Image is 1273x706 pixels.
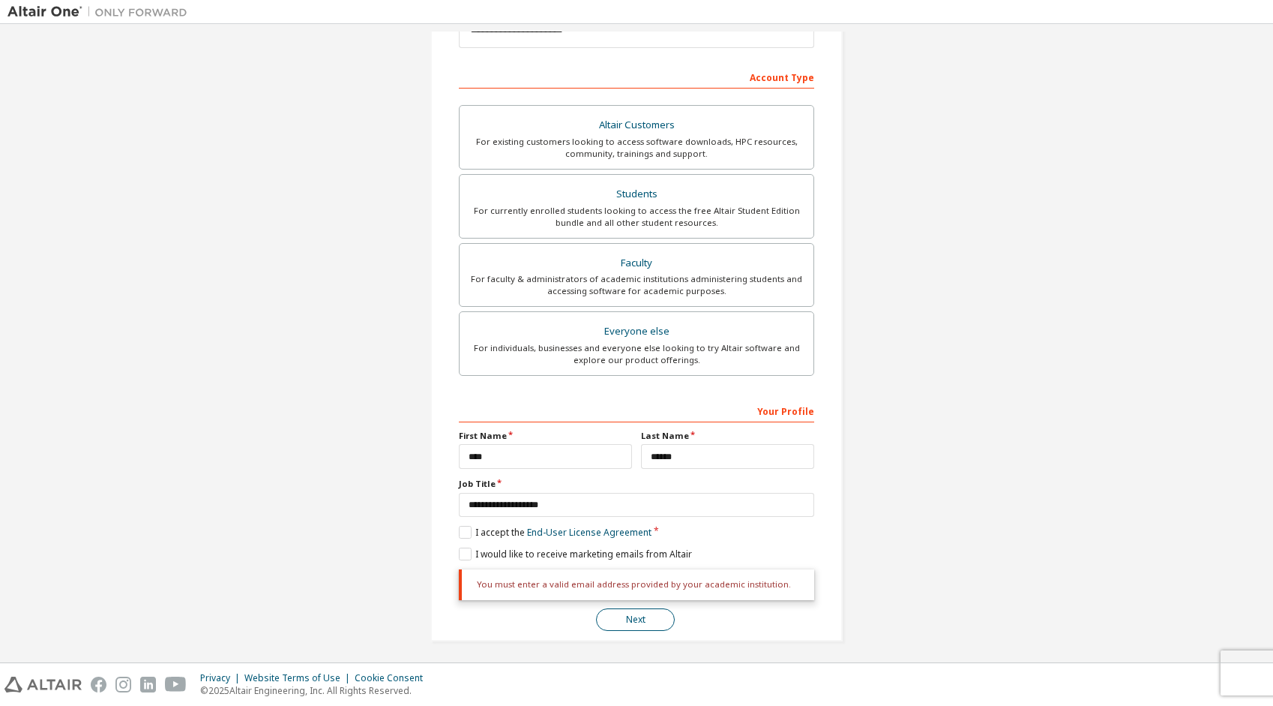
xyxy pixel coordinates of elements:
div: Students [469,184,804,205]
img: instagram.svg [115,677,131,692]
div: Faculty [469,253,804,274]
div: Privacy [200,672,244,684]
img: Altair One [7,5,195,20]
label: I would like to receive marketing emails from Altair [459,548,692,560]
label: Job Title [459,478,814,490]
img: facebook.svg [91,677,106,692]
a: End-User License Agreement [527,526,651,539]
button: Next [596,608,675,631]
label: Last Name [641,430,814,442]
p: © 2025 Altair Engineering, Inc. All Rights Reserved. [200,684,432,697]
div: You must enter a valid email address provided by your academic institution. [459,569,814,599]
div: For existing customers looking to access software downloads, HPC resources, community, trainings ... [469,136,804,160]
label: I accept the [459,526,651,539]
div: Everyone else [469,321,804,342]
div: For currently enrolled students looking to access the free Altair Student Edition bundle and all ... [469,205,804,229]
div: For faculty & administrators of academic institutions administering students and accessing softwa... [469,273,804,297]
div: For individuals, businesses and everyone else looking to try Altair software and explore our prod... [469,342,804,366]
div: Website Terms of Use [244,672,355,684]
img: altair_logo.svg [4,677,82,692]
img: youtube.svg [165,677,187,692]
div: Altair Customers [469,115,804,136]
img: linkedin.svg [140,677,156,692]
div: Cookie Consent [355,672,432,684]
div: Your Profile [459,398,814,422]
div: Account Type [459,65,814,89]
label: First Name [459,430,632,442]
